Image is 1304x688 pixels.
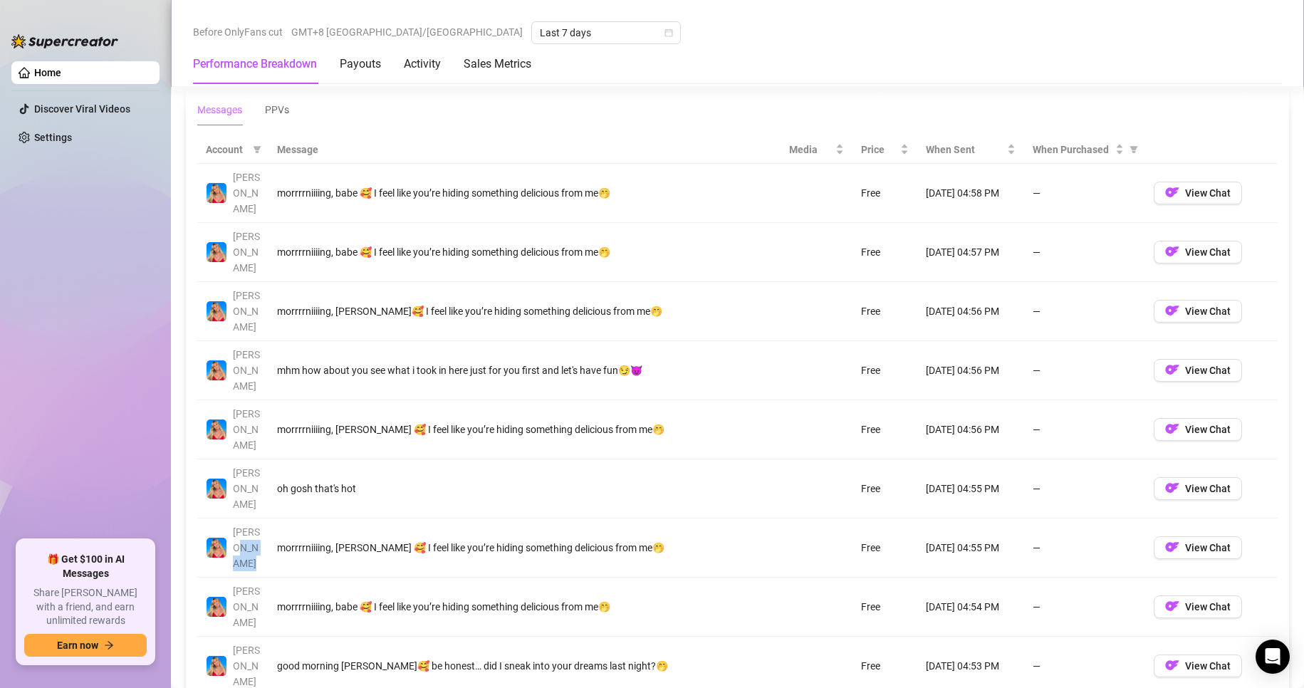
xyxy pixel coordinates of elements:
div: Messages [197,102,242,118]
span: [PERSON_NAME] [233,467,260,510]
span: [PERSON_NAME] [233,172,260,214]
td: — [1024,223,1145,282]
a: OFView Chat [1154,486,1242,497]
img: OF [1165,244,1179,259]
span: filter [250,139,264,160]
span: Media [789,142,832,157]
img: Ashley [207,242,226,262]
button: OFView Chat [1154,300,1242,323]
th: When Purchased [1024,136,1145,164]
img: Ashley [207,183,226,203]
a: OFView Chat [1154,190,1242,202]
a: Settings [34,132,72,143]
span: View Chat [1185,187,1231,199]
td: [DATE] 04:55 PM [917,518,1024,578]
span: [PERSON_NAME] [233,585,260,628]
div: morrrrniiiing, [PERSON_NAME] 🥰 I feel like you’re hiding something delicious from me🤭 [277,540,772,556]
td: [DATE] 04:58 PM [917,164,1024,223]
td: — [1024,341,1145,400]
img: OF [1165,540,1179,554]
div: Performance Breakdown [193,56,317,73]
a: Discover Viral Videos [34,103,130,115]
td: Free [852,341,918,400]
span: View Chat [1185,601,1231,613]
img: OF [1165,481,1179,495]
button: OFView Chat [1154,359,1242,382]
span: Share [PERSON_NAME] with a friend, and earn unlimited rewards [24,586,147,628]
td: [DATE] 04:56 PM [917,341,1024,400]
a: OFView Chat [1154,604,1242,615]
span: GMT+8 [GEOGRAPHIC_DATA]/[GEOGRAPHIC_DATA] [291,21,523,43]
span: [PERSON_NAME] [233,349,260,392]
div: Payouts [340,56,381,73]
span: [PERSON_NAME] [233,408,260,451]
td: Free [852,400,918,459]
span: Before OnlyFans cut [193,21,283,43]
a: Home [34,67,61,78]
div: morrrrniiiing, babe 🥰 I feel like you’re hiding something delicious from me🤭 [277,185,772,201]
img: Ashley [207,479,226,499]
td: — [1024,518,1145,578]
td: — [1024,459,1145,518]
td: — [1024,578,1145,637]
a: OFView Chat [1154,249,1242,261]
span: Price [861,142,898,157]
span: filter [253,145,261,154]
img: OF [1165,363,1179,377]
div: PPVs [265,102,289,118]
button: OFView Chat [1154,418,1242,441]
button: OFView Chat [1154,595,1242,618]
img: Ashley [207,360,226,380]
span: View Chat [1185,246,1231,258]
span: [PERSON_NAME] [233,231,260,273]
td: [DATE] 04:56 PM [917,282,1024,341]
span: Earn now [57,640,98,651]
img: OF [1165,422,1179,436]
span: 🎁 Get $100 in AI Messages [24,553,147,580]
td: Free [852,578,918,637]
div: morrrrniiiing, babe 🥰 I feel like you’re hiding something delicious from me🤭 [277,599,772,615]
img: OF [1165,658,1179,672]
button: OFView Chat [1154,655,1242,677]
button: OFView Chat [1154,182,1242,204]
span: [PERSON_NAME] [233,290,260,333]
td: — [1024,282,1145,341]
button: Earn nowarrow-right [24,634,147,657]
span: View Chat [1185,542,1231,553]
a: OFView Chat [1154,545,1242,556]
div: Activity [404,56,441,73]
td: Free [852,518,918,578]
img: Ashley [207,538,226,558]
span: View Chat [1185,660,1231,672]
button: OFView Chat [1154,536,1242,559]
img: OF [1165,185,1179,199]
span: filter [1127,139,1141,160]
td: Free [852,282,918,341]
span: arrow-right [104,640,114,650]
span: View Chat [1185,306,1231,317]
div: Open Intercom Messenger [1256,640,1290,674]
a: OFView Chat [1154,308,1242,320]
span: View Chat [1185,483,1231,494]
th: When Sent [917,136,1024,164]
span: When Sent [926,142,1004,157]
img: Ashley [207,656,226,676]
span: [PERSON_NAME] [233,645,260,687]
div: good morning [PERSON_NAME]🥰 be honest… did I sneak into your dreams last night?🤭 [277,658,772,674]
th: Price [852,136,918,164]
span: View Chat [1185,424,1231,435]
span: View Chat [1185,365,1231,376]
div: morrrrniiiing, [PERSON_NAME] 🥰 I feel like you’re hiding something delicious from me🤭 [277,422,772,437]
th: Media [781,136,852,164]
button: OFView Chat [1154,477,1242,500]
td: [DATE] 04:55 PM [917,459,1024,518]
span: [PERSON_NAME] [233,526,260,569]
td: [DATE] 04:57 PM [917,223,1024,282]
a: OFView Chat [1154,368,1242,379]
a: OFView Chat [1154,427,1242,438]
td: Free [852,459,918,518]
a: OFView Chat [1154,663,1242,674]
img: OF [1165,599,1179,613]
div: mhm how about you see what i took in here just for you first and let's have fun😏😈 [277,363,772,378]
td: [DATE] 04:54 PM [917,578,1024,637]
